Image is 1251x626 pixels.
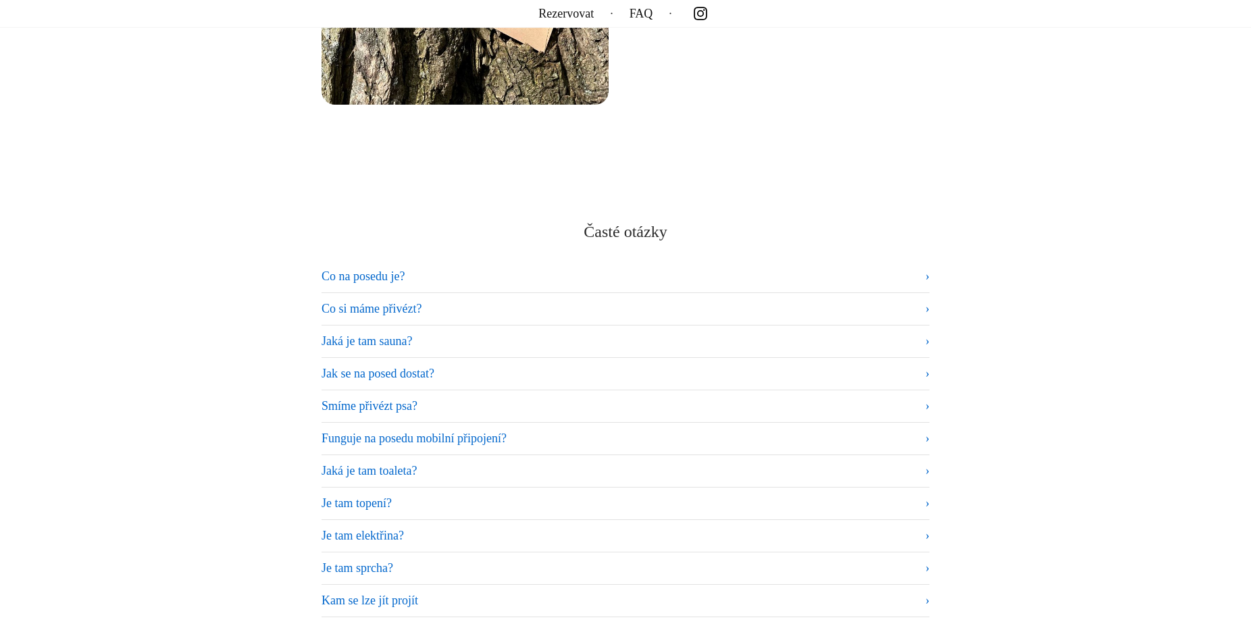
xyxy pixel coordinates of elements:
[322,559,929,577] summary: Je tam sprcha?
[322,267,929,286] summary: Co na posedu je?
[322,494,929,513] summary: Je tam topení?
[322,462,929,480] summary: Jaká je tam toaleta?
[322,365,929,383] summary: Jak se na posed dostat?
[322,527,929,545] summary: Je tam elektřina?
[322,397,929,415] summary: Smíme přivézt psa?
[322,429,929,448] summary: Funguje na posedu mobilní připojení?
[322,592,929,610] summary: Kam se lze jít projít
[322,222,929,242] h3: Časté otázky
[322,332,929,350] summary: Jaká je tam sauna?
[322,300,929,318] summary: Co si máme přivézt?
